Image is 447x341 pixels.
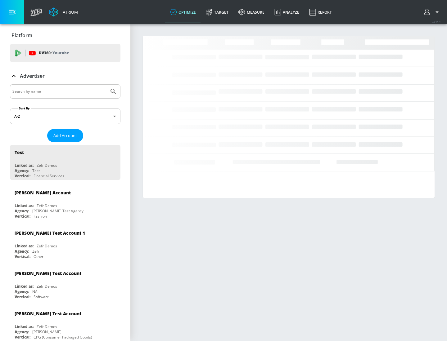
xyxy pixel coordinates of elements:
[34,254,43,259] div: Other
[10,185,120,220] div: [PERSON_NAME] AccountLinked as:Zefr DemosAgency:[PERSON_NAME] Test AgencyVertical:Fashion
[15,168,29,173] div: Agency:
[15,208,29,214] div: Agency:
[18,106,31,110] label: Sort By
[15,243,34,249] div: Linked as:
[34,334,92,340] div: CPG (Consumer Packaged Goods)
[47,129,83,142] button: Add Account
[34,294,49,299] div: Software
[15,230,85,236] div: [PERSON_NAME] Test Account 1
[12,87,106,95] input: Search by name
[233,1,269,23] a: measure
[34,173,64,179] div: Financial Services
[10,67,120,85] div: Advertiser
[15,294,30,299] div: Vertical:
[60,9,78,15] div: Atrium
[304,1,337,23] a: Report
[49,7,78,17] a: Atrium
[15,329,29,334] div: Agency:
[10,266,120,301] div: [PERSON_NAME] Test AccountLinked as:Zefr DemosAgency:NAVertical:Software
[15,311,81,317] div: [PERSON_NAME] Test Account
[32,289,38,294] div: NA
[15,173,30,179] div: Vertical:
[10,225,120,261] div: [PERSON_NAME] Test Account 1Linked as:Zefr DemosAgency:ZefrVertical:Other
[32,249,39,254] div: Zefr
[20,73,45,79] p: Advertiser
[32,208,84,214] div: [PERSON_NAME] Test Agency
[15,203,34,208] div: Linked as:
[15,289,29,294] div: Agency:
[432,20,441,24] span: v 4.25.2
[165,1,201,23] a: optimize
[15,249,29,254] div: Agency:
[15,324,34,329] div: Linked as:
[10,145,120,180] div: TestLinked as:Zefr DemosAgency:TestVertical:Financial Services
[15,270,81,276] div: [PERSON_NAME] Test Account
[10,27,120,44] div: Platform
[37,203,57,208] div: Zefr Demos
[11,32,32,39] p: Platform
[10,108,120,124] div: A-Z
[269,1,304,23] a: Analyze
[37,324,57,329] div: Zefr Demos
[15,149,24,155] div: Test
[15,254,30,259] div: Vertical:
[52,50,69,56] p: Youtube
[201,1,233,23] a: Target
[37,163,57,168] div: Zefr Demos
[10,44,120,62] div: DV360: Youtube
[32,168,40,173] div: Test
[15,334,30,340] div: Vertical:
[15,190,71,196] div: [PERSON_NAME] Account
[32,329,61,334] div: [PERSON_NAME]
[37,284,57,289] div: Zefr Demos
[15,163,34,168] div: Linked as:
[15,214,30,219] div: Vertical:
[37,243,57,249] div: Zefr Demos
[15,284,34,289] div: Linked as:
[39,50,69,56] p: DV360:
[53,132,77,139] span: Add Account
[34,214,47,219] div: Fashion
